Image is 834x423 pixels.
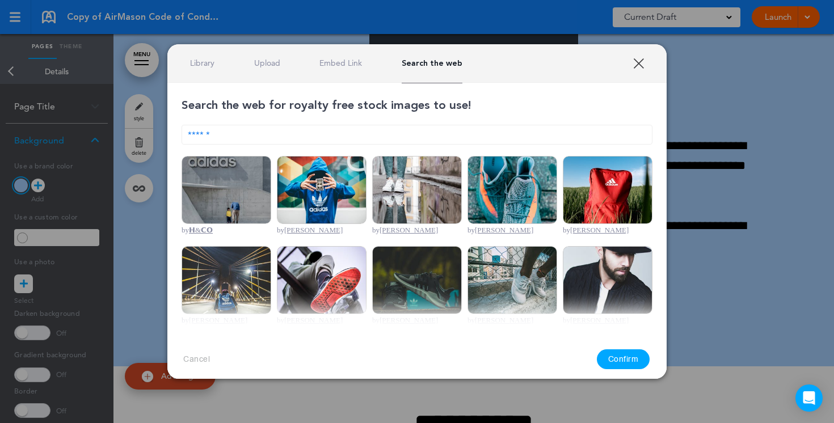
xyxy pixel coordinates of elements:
[570,316,629,324] a: [PERSON_NAME]
[277,316,367,325] div: by
[380,316,438,324] a: [PERSON_NAME]
[182,226,271,235] div: by
[597,349,650,369] button: Confirm
[402,58,462,69] a: Search the web
[563,246,652,314] img: pexels-photo-1192601.jpeg
[570,226,629,234] a: [PERSON_NAME]
[182,97,652,113] div: Search the web for royalty free stock images to use!
[277,156,367,224] img: pexels-photo-48013.jpeg
[277,226,367,235] div: by
[467,246,557,314] img: pexels-photo-90365.jpeg
[563,316,652,325] div: by
[563,226,652,235] div: by
[284,226,343,234] a: [PERSON_NAME]
[182,246,271,314] img: pexels-photo-321503.jpeg
[563,156,652,224] img: pexels-photo-1102874.jpeg
[372,156,462,224] img: pexels-photo-2558488.jpeg
[190,58,214,69] a: Library
[182,156,271,224] img: pexels-photo-3222146.jpeg
[380,226,438,234] a: [PERSON_NAME]
[475,316,533,324] a: [PERSON_NAME]
[372,226,462,235] div: by
[467,226,557,235] div: by
[372,316,462,325] div: by
[189,226,213,234] a: 𝗛&𝗖𝗢
[254,58,280,69] a: Upload
[372,246,462,314] img: pexels-photo-684152.jpeg
[633,58,644,69] a: XXX
[277,246,367,314] img: pexels-photo-2446534.jpeg
[182,316,271,325] div: by
[475,226,533,234] a: [PERSON_NAME]
[795,384,823,412] div: Open Intercom Messenger
[189,316,247,324] a: [PERSON_NAME]
[319,58,362,69] a: Embed Link
[467,156,557,224] img: pexels-photo-1280064.jpeg
[467,316,557,325] div: by
[284,316,343,324] a: [PERSON_NAME]
[183,354,210,365] button: Cancel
